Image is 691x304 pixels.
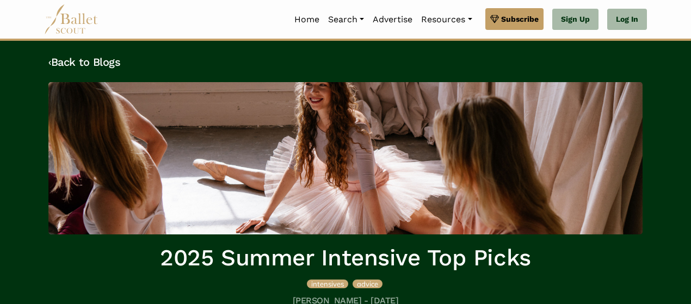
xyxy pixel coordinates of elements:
[607,9,647,30] a: Log In
[311,280,344,288] span: intensives
[324,8,368,31] a: Search
[353,278,382,289] a: advice
[48,55,51,69] code: ‹
[357,280,378,288] span: advice
[490,13,499,25] img: gem.svg
[417,8,476,31] a: Resources
[48,55,120,69] a: ‹Back to Blogs
[48,243,643,273] h1: 2025 Summer Intensive Top Picks
[368,8,417,31] a: Advertise
[48,82,643,234] img: header_image.img
[485,8,544,30] a: Subscribe
[501,13,539,25] span: Subscribe
[307,278,350,289] a: intensives
[290,8,324,31] a: Home
[552,9,599,30] a: Sign Up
